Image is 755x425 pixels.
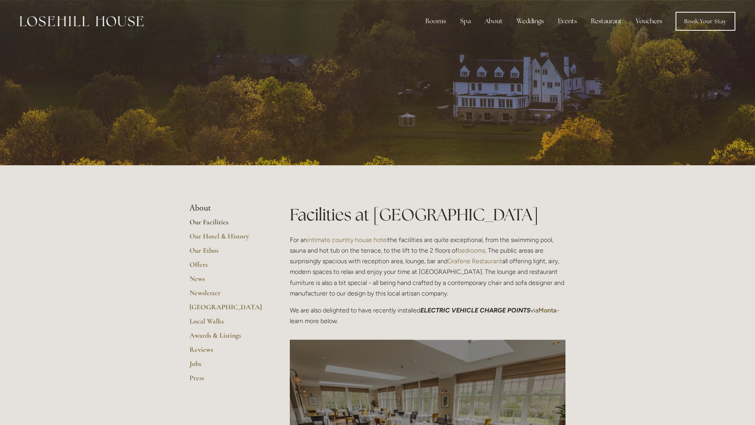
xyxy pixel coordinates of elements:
a: Offers [190,260,265,274]
a: Grafene Restaurant [447,257,502,265]
h1: Facilities at [GEOGRAPHIC_DATA] [290,203,565,226]
a: Vouchers [630,13,668,29]
p: We are also delighted to have recently installed via - learn more below. [290,305,565,326]
a: Local Walks [190,317,265,331]
li: About [190,203,265,213]
a: Reviews [190,345,265,359]
div: Weddings [510,13,550,29]
a: Our Hotel & History [190,232,265,246]
a: [GEOGRAPHIC_DATA] [190,303,265,317]
div: About [479,13,509,29]
a: Book Your Stay [676,12,735,31]
a: Awards & Listings [190,331,265,345]
em: ELECTRIC VEHICLE CHARGE POINTS [420,307,530,314]
a: Jobs [190,359,265,373]
p: For an the facilities are quite exceptional, from the swimming pool, sauna and hot tub on the ter... [290,235,565,299]
div: Restaurant [585,13,628,29]
a: Press [190,373,265,388]
a: Monta [538,307,557,314]
div: Spa [454,13,477,29]
a: Our Facilities [190,218,265,232]
a: bedrooms [458,247,485,254]
a: News [190,274,265,288]
div: Events [552,13,583,29]
div: Rooms [419,13,452,29]
a: intimate country house hotel [307,236,388,244]
a: Newsletter [190,288,265,303]
img: Losehill House [20,16,144,26]
a: Our Ethos [190,246,265,260]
